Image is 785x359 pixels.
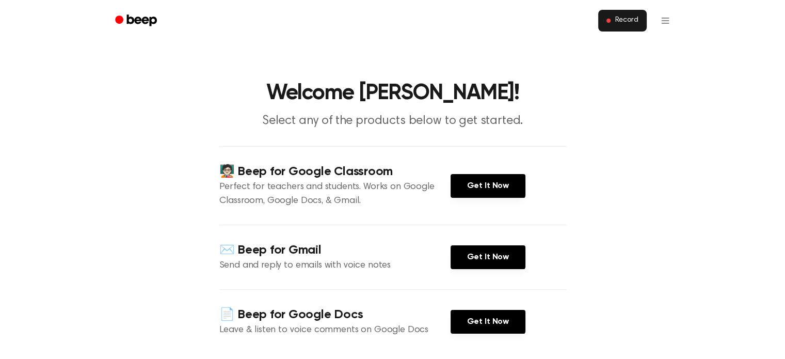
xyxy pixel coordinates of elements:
p: Leave & listen to voice comments on Google Docs [219,323,451,337]
a: Get It Now [451,310,525,334]
p: Send and reply to emails with voice notes [219,259,451,273]
p: Perfect for teachers and students. Works on Google Classroom, Google Docs, & Gmail. [219,180,451,208]
a: Get It Now [451,245,525,269]
h4: 🧑🏻‍🏫 Beep for Google Classroom [219,163,451,180]
p: Select any of the products below to get started. [195,113,591,130]
a: Beep [108,11,166,31]
button: Open menu [653,8,678,33]
a: Get It Now [451,174,525,198]
h4: ✉️ Beep for Gmail [219,242,451,259]
button: Record [598,10,646,32]
span: Record [615,16,638,25]
h1: Welcome [PERSON_NAME]! [129,83,657,104]
h4: 📄 Beep for Google Docs [219,306,451,323]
